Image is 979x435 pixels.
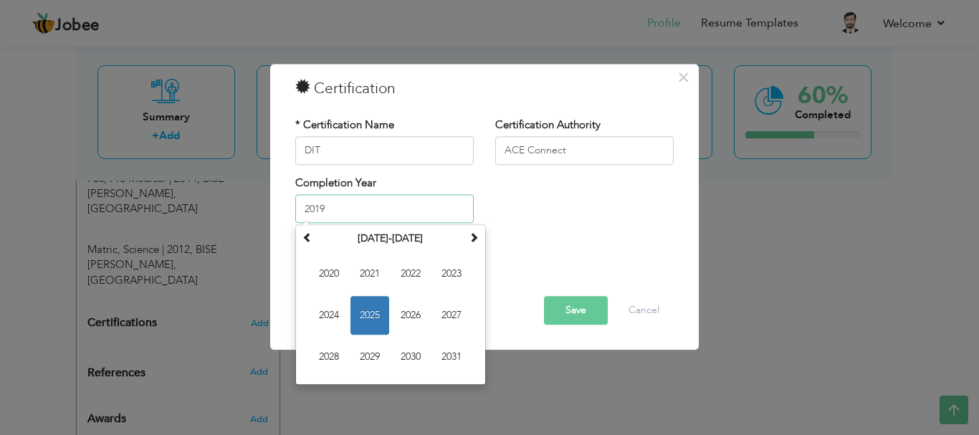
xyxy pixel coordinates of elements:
span: 2024 [310,297,348,335]
span: 2028 [310,338,348,377]
th: Select Decade [316,229,465,250]
span: 2025 [350,297,389,335]
button: Close [672,66,695,89]
span: 2021 [350,255,389,294]
button: Cancel [614,296,674,325]
span: 2027 [432,297,471,335]
h3: Certification [295,78,674,100]
span: 2030 [391,338,430,377]
label: Certification Authority [495,118,601,133]
span: 2023 [432,255,471,294]
span: 2026 [391,297,430,335]
span: 2031 [432,338,471,377]
span: Next Decade [469,233,479,243]
span: 2020 [310,255,348,294]
span: 2022 [391,255,430,294]
span: Previous Decade [302,233,312,243]
label: Completion Year [295,176,376,191]
span: × [677,64,689,90]
label: * Certification Name [295,118,394,133]
button: Save [544,296,608,325]
span: 2029 [350,338,389,377]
